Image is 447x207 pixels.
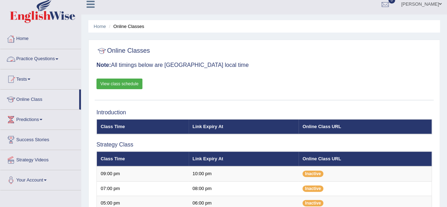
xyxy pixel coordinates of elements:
a: Online Class [0,90,79,107]
b: Note: [96,62,111,68]
a: Tests [0,69,81,87]
h3: Introduction [96,109,432,116]
th: Class Time [97,151,189,166]
a: Strategy Videos [0,150,81,168]
th: Link Expiry At [189,119,299,134]
th: Class Time [97,119,189,134]
td: 10:00 pm [189,166,299,181]
span: Inactive [302,171,323,177]
td: 08:00 pm [189,181,299,196]
td: 09:00 pm [97,166,189,181]
a: View class schedule [96,79,142,89]
h3: All timings below are [GEOGRAPHIC_DATA] local time [96,62,432,68]
li: Online Classes [107,23,144,30]
h3: Strategy Class [96,142,432,148]
span: Inactive [302,185,323,192]
a: Success Stories [0,130,81,148]
td: 07:00 pm [97,181,189,196]
a: Predictions [0,110,81,127]
th: Link Expiry At [189,151,299,166]
h2: Online Classes [96,46,150,56]
a: Home [94,24,106,29]
a: Home [0,29,81,47]
th: Online Class URL [299,151,431,166]
th: Online Class URL [299,119,431,134]
span: Inactive [302,200,323,206]
a: Your Account [0,170,81,188]
a: Practice Questions [0,49,81,67]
